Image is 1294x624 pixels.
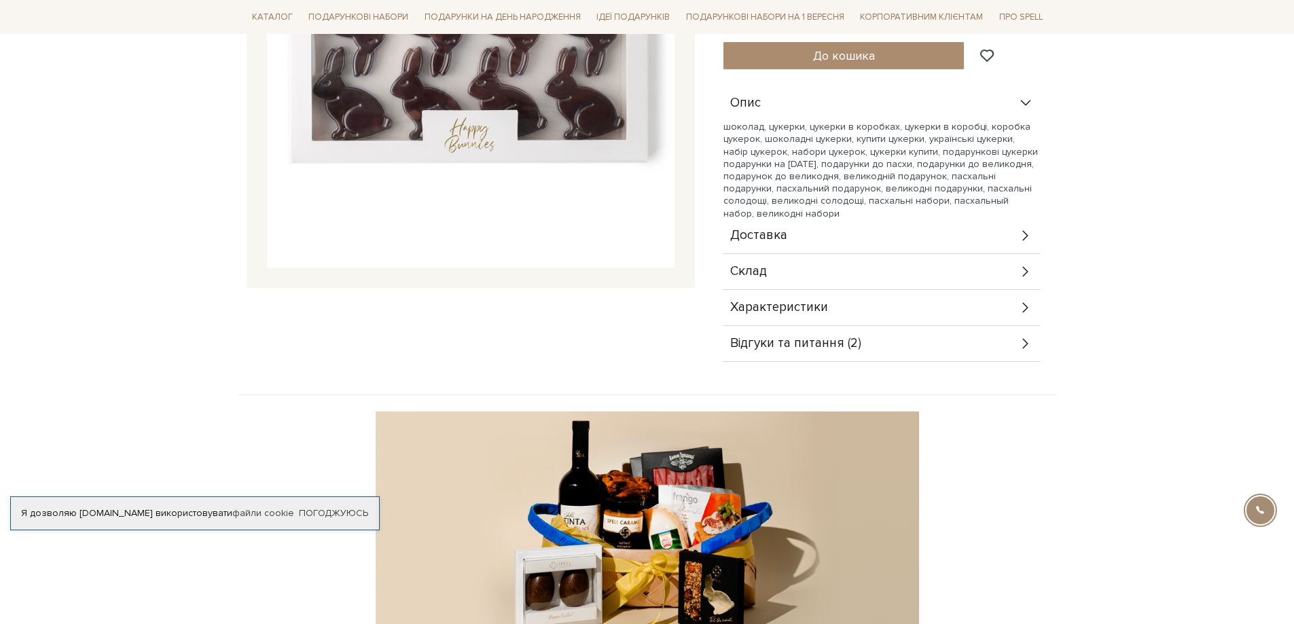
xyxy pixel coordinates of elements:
[730,230,787,242] span: Доставка
[419,7,586,28] a: Подарунки на День народження
[247,7,298,28] a: Каталог
[723,121,1040,220] p: шоколад, цукерки, цукерки в коробках, цукерки в коробці, коробка цукерок, шоколадні цукерки, купи...
[994,7,1048,28] a: Про Spell
[855,5,988,29] a: Корпоративним клієнтам
[730,301,828,314] span: Характеристики
[813,48,875,63] span: До кошика
[723,42,965,69] button: До кошика
[591,7,675,28] a: Ідеї подарунків
[730,265,767,278] span: Склад
[232,507,294,519] a: файли cookie
[11,507,379,519] div: Я дозволяю [DOMAIN_NAME] використовувати
[681,5,850,29] a: Подарункові набори на 1 Вересня
[303,7,414,28] a: Подарункові набори
[299,507,368,519] a: Погоджуюсь
[730,337,861,350] span: Відгуки та питання (2)
[730,97,761,109] span: Опис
